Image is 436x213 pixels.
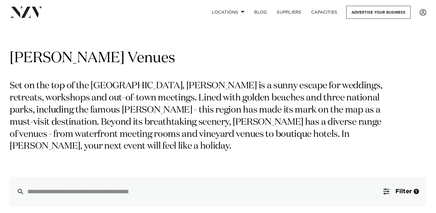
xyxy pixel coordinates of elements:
[249,6,272,19] a: BLOG
[10,7,43,18] img: nzv-logo.png
[346,6,411,19] a: Advertise your business
[207,6,249,19] a: Locations
[376,177,426,206] button: Filter1
[306,6,342,19] a: Capacities
[395,188,412,194] span: Filter
[10,80,384,153] p: Set on the top of the [GEOGRAPHIC_DATA], [PERSON_NAME] is a sunny escape for weddings, retreats, ...
[414,189,419,194] div: 1
[10,49,426,68] h1: [PERSON_NAME] Venues
[272,6,306,19] a: SUPPLIERS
